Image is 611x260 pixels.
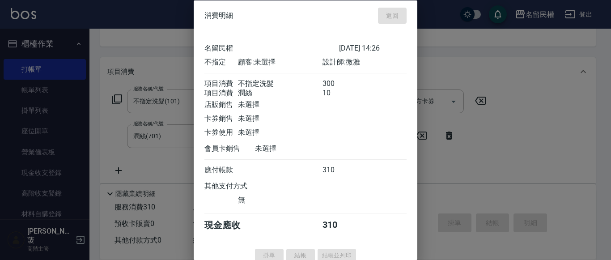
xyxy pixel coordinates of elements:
div: 潤絲 [238,89,322,98]
div: 310 [322,166,356,175]
div: 10 [322,89,356,98]
div: 設計師: 微雅 [322,58,407,67]
div: 會員卡銷售 [204,144,255,153]
div: 無 [238,196,322,205]
div: 卡券使用 [204,128,238,137]
div: 未選擇 [238,128,322,137]
div: 不指定 [204,58,238,67]
div: 名留民權 [204,44,339,53]
div: 項目消費 [204,89,238,98]
div: 其他支付方式 [204,182,272,191]
div: [DATE] 14:26 [339,44,407,53]
div: 未選擇 [238,100,322,110]
div: 未選擇 [255,144,339,153]
div: 顧客: 未選擇 [238,58,322,67]
span: 消費明細 [204,11,233,20]
div: 未選擇 [238,114,322,124]
div: 卡券銷售 [204,114,238,124]
div: 店販銷售 [204,100,238,110]
div: 300 [322,79,356,89]
div: 310 [322,219,356,231]
div: 應付帳款 [204,166,238,175]
div: 項目消費 [204,79,238,89]
div: 現金應收 [204,219,255,231]
div: 不指定洗髮 [238,79,322,89]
